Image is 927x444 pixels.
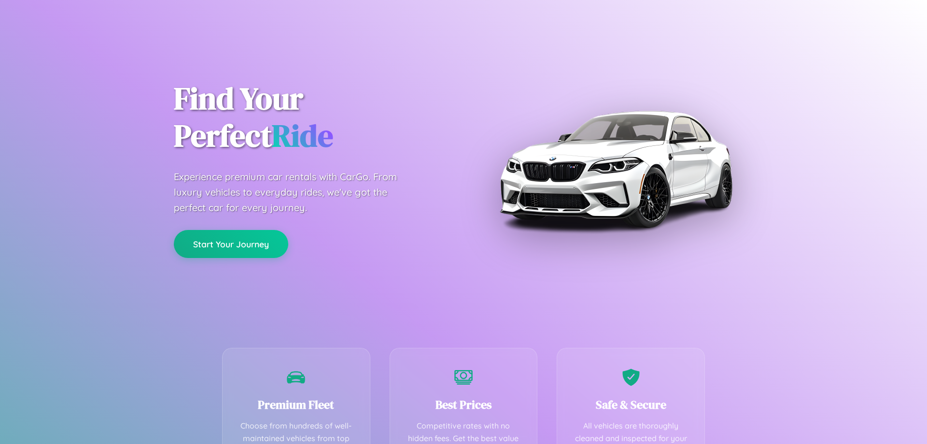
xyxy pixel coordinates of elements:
[405,397,523,413] h3: Best Prices
[174,80,449,155] h1: Find Your Perfect
[495,48,736,290] img: Premium BMW car rental vehicle
[237,397,355,413] h3: Premium Fleet
[174,230,288,258] button: Start Your Journey
[272,115,333,157] span: Ride
[572,397,690,413] h3: Safe & Secure
[174,169,415,215] p: Experience premium car rentals with CarGo. From luxury vehicles to everyday rides, we've got the ...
